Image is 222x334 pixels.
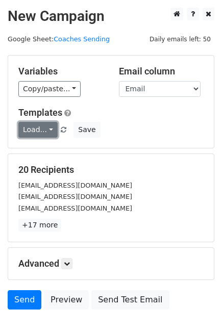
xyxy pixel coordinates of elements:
[18,122,58,138] a: Load...
[18,164,204,175] h5: 20 Recipients
[8,35,110,43] small: Google Sheet:
[119,66,204,77] h5: Email column
[44,290,89,310] a: Preview
[18,81,81,97] a: Copy/paste...
[18,107,62,118] a: Templates
[146,34,214,45] span: Daily emails left: 50
[146,35,214,43] a: Daily emails left: 50
[18,219,61,232] a: +17 more
[18,66,104,77] h5: Variables
[18,258,204,269] h5: Advanced
[54,35,110,43] a: Coaches Sending
[8,8,214,25] h2: New Campaign
[18,193,132,200] small: [EMAIL_ADDRESS][DOMAIN_NAME]
[171,285,222,334] iframe: Chat Widget
[8,290,41,310] a: Send
[91,290,169,310] a: Send Test Email
[18,182,132,189] small: [EMAIL_ADDRESS][DOMAIN_NAME]
[18,204,132,212] small: [EMAIL_ADDRESS][DOMAIN_NAME]
[73,122,100,138] button: Save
